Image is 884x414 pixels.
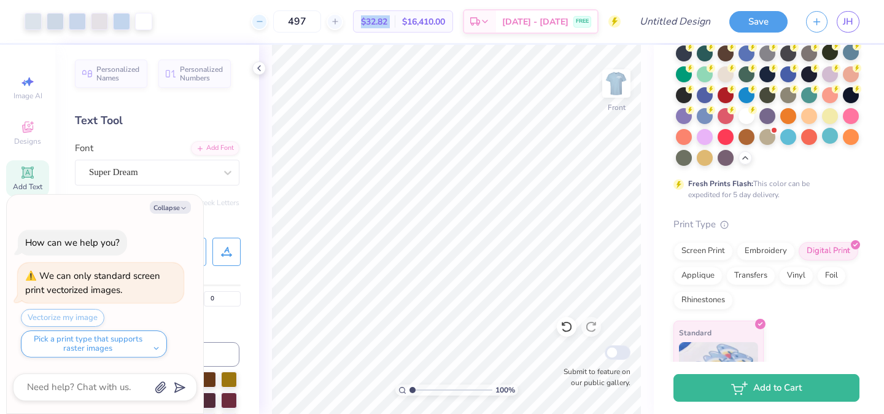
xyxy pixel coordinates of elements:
[630,9,720,34] input: Untitled Design
[495,385,515,396] span: 100 %
[673,267,723,285] div: Applique
[799,242,858,260] div: Digital Print
[191,141,239,155] div: Add Font
[779,267,813,285] div: Vinyl
[576,17,589,26] span: FREE
[557,366,630,388] label: Submit to feature on our public gallery.
[25,270,160,296] div: We can only standard screen print vectorized images.
[180,65,223,82] span: Personalized Numbers
[673,242,733,260] div: Screen Print
[604,71,629,96] img: Front
[75,141,93,155] label: Font
[14,91,42,101] span: Image AI
[726,267,775,285] div: Transfers
[13,182,42,192] span: Add Text
[25,236,120,249] div: How can we help you?
[96,65,140,82] span: Personalized Names
[737,242,795,260] div: Embroidery
[273,10,321,33] input: – –
[75,112,239,129] div: Text Tool
[679,342,758,404] img: Standard
[673,374,859,402] button: Add to Cart
[361,15,387,28] span: $32.82
[843,15,853,29] span: JH
[14,136,41,146] span: Designs
[608,102,626,113] div: Front
[688,179,753,189] strong: Fresh Prints Flash:
[673,217,859,232] div: Print Type
[402,15,445,28] span: $16,410.00
[673,291,733,310] div: Rhinestones
[729,11,788,33] button: Save
[502,15,568,28] span: [DATE] - [DATE]
[679,326,711,339] span: Standard
[817,267,846,285] div: Foil
[688,178,839,200] div: This color can be expedited for 5 day delivery.
[150,201,191,214] button: Collapse
[21,330,167,357] button: Pick a print type that supports raster images
[837,11,859,33] a: JH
